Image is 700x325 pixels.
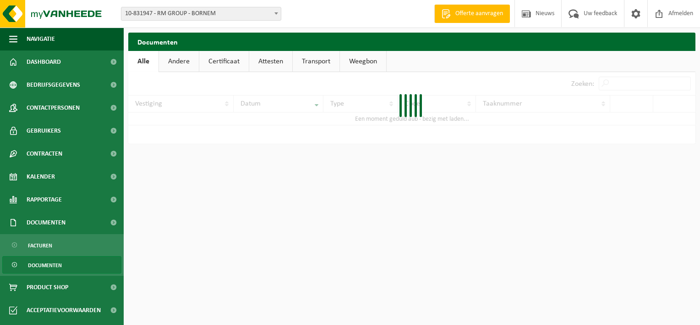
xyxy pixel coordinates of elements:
[2,256,121,274] a: Documenten
[159,51,199,72] a: Andere
[249,51,292,72] a: Attesten
[27,96,80,119] span: Contactpersonen
[27,142,62,165] span: Contracten
[27,165,55,188] span: Kalender
[28,257,62,274] span: Documenten
[27,50,61,73] span: Dashboard
[121,7,281,21] span: 10-831947 - RM GROUP - BORNEM
[27,188,62,211] span: Rapportage
[128,33,695,50] h2: Documenten
[453,9,505,18] span: Offerte aanvragen
[121,7,281,20] span: 10-831947 - RM GROUP - BORNEM
[27,299,101,322] span: Acceptatievoorwaarden
[340,51,386,72] a: Weegbon
[27,276,68,299] span: Product Shop
[27,28,55,50] span: Navigatie
[28,237,52,254] span: Facturen
[27,73,80,96] span: Bedrijfsgegevens
[128,51,159,72] a: Alle
[199,51,249,72] a: Certificaat
[434,5,510,23] a: Offerte aanvragen
[2,236,121,254] a: Facturen
[27,119,61,142] span: Gebruikers
[27,211,66,234] span: Documenten
[293,51,339,72] a: Transport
